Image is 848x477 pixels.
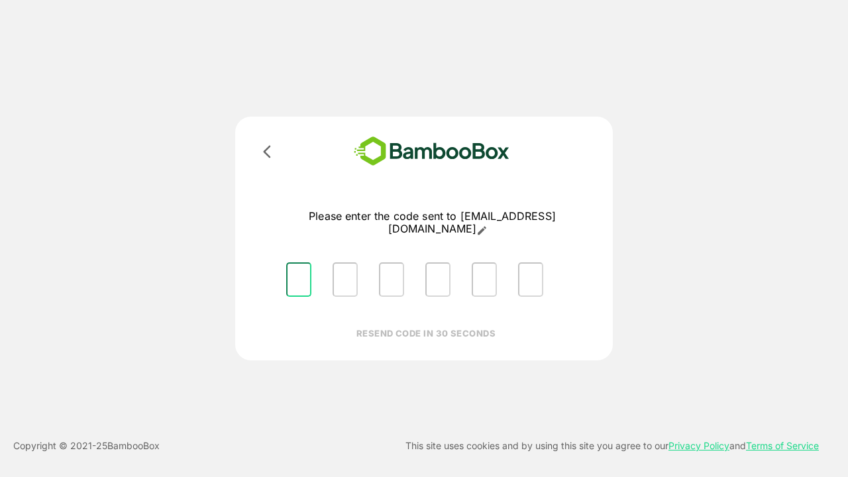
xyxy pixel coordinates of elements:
img: bamboobox [335,132,529,170]
input: Please enter OTP character 2 [333,262,358,297]
input: Please enter OTP character 4 [425,262,450,297]
a: Terms of Service [746,440,819,451]
p: This site uses cookies and by using this site you agree to our and [405,438,819,454]
input: Please enter OTP character 5 [472,262,497,297]
p: Please enter the code sent to [EMAIL_ADDRESS][DOMAIN_NAME] [276,210,589,236]
a: Privacy Policy [668,440,729,451]
input: Please enter OTP character 6 [518,262,543,297]
input: Please enter OTP character 1 [286,262,311,297]
input: Please enter OTP character 3 [379,262,404,297]
p: Copyright © 2021- 25 BambooBox [13,438,160,454]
